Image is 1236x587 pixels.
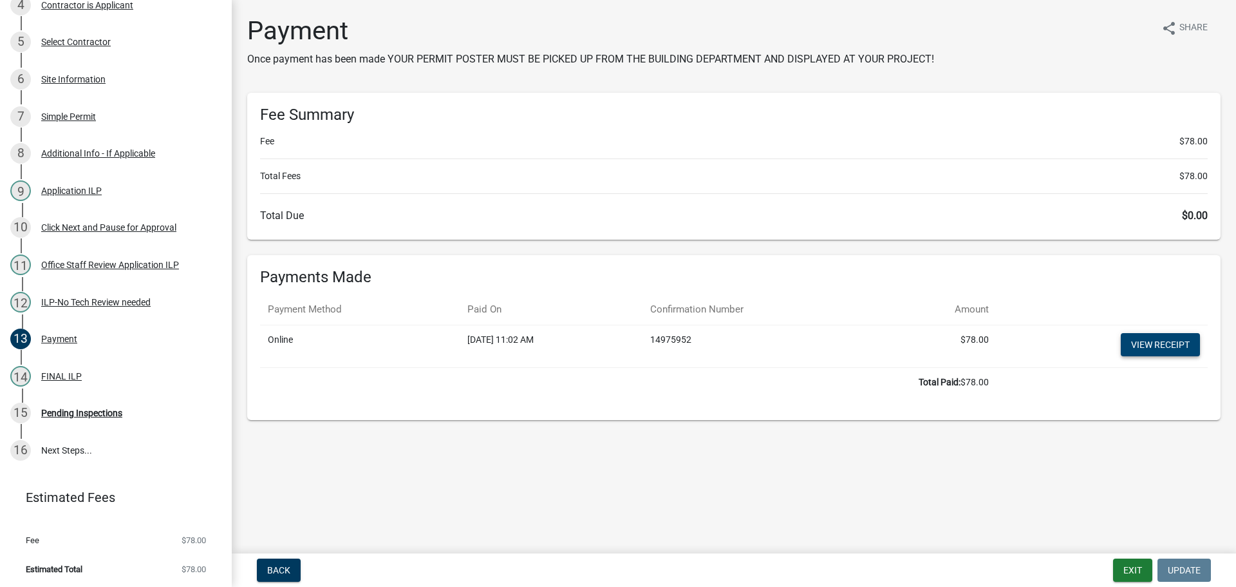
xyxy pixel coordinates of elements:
td: Online [260,325,460,367]
div: Application ILP [41,186,102,195]
td: $78.00 [886,325,997,367]
div: Site Information [41,75,106,84]
div: 8 [10,143,31,164]
span: $0.00 [1182,209,1208,222]
h6: Total Due [260,209,1208,222]
div: Office Staff Review Application ILP [41,260,179,269]
div: 16 [10,440,31,461]
button: Back [257,559,301,582]
td: 14975952 [642,325,885,367]
li: Fee [260,135,1208,148]
div: FINAL ILP [41,372,82,381]
td: [DATE] 11:02 AM [460,325,642,367]
div: Payment [41,334,77,343]
div: Simple Permit [41,112,96,121]
span: $78.00 [1179,135,1208,148]
th: Payment Method [260,294,460,325]
div: 15 [10,403,31,423]
td: $78.00 [260,367,997,397]
span: $78.00 [182,565,206,573]
div: 14 [10,366,31,387]
div: 10 [10,217,31,238]
span: Estimated Total [26,565,82,573]
th: Paid On [460,294,642,325]
button: Exit [1113,559,1152,582]
span: Share [1179,21,1208,36]
div: Click Next and Pause for Approval [41,223,176,232]
i: share [1161,21,1177,36]
h6: Fee Summary [260,106,1208,124]
li: Total Fees [260,169,1208,183]
div: 5 [10,32,31,52]
span: $78.00 [182,536,206,544]
div: Select Contractor [41,37,111,46]
button: shareShare [1151,15,1218,41]
a: Estimated Fees [10,485,211,510]
a: View receipt [1121,333,1200,356]
p: Once payment has been made YOUR PERMIT POSTER MUST BE PICKED UP FROM THE BUILDING DEPARTMENT AND ... [247,52,934,67]
b: Total Paid: [919,377,960,387]
button: Update [1157,559,1211,582]
div: Pending Inspections [41,409,122,418]
span: Update [1168,565,1201,575]
div: 9 [10,180,31,201]
span: Back [267,565,290,575]
div: 7 [10,106,31,127]
th: Amount [886,294,997,325]
h1: Payment [247,15,934,46]
th: Confirmation Number [642,294,885,325]
div: 12 [10,292,31,313]
h6: Payments Made [260,268,1208,287]
div: 11 [10,255,31,275]
div: 6 [10,69,31,90]
span: $78.00 [1179,169,1208,183]
div: ILP-No Tech Review needed [41,298,151,307]
span: Fee [26,536,39,544]
div: Additional Info - If Applicable [41,149,155,158]
div: Contractor is Applicant [41,1,133,10]
div: 13 [10,329,31,349]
